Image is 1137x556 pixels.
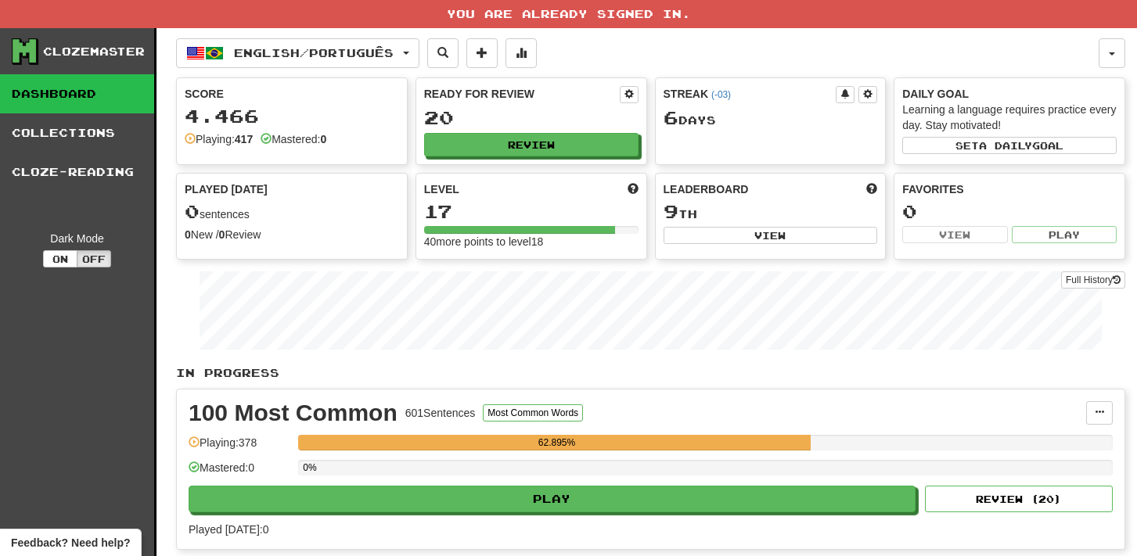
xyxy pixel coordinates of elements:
div: 0 [902,202,1117,221]
button: On [43,250,77,267]
span: Open feedback widget [11,535,130,551]
a: (-03) [711,89,731,100]
button: English/Português [176,38,419,68]
button: Search sentences [427,38,459,68]
div: Mastered: [261,131,326,147]
strong: 0 [219,228,225,241]
button: Play [189,486,916,512]
button: Add sentence to collection [466,38,498,68]
button: Review (20) [925,486,1113,512]
div: Day s [664,108,878,128]
div: New / Review [185,227,399,242]
div: sentences [185,202,399,222]
span: English / Português [234,46,394,59]
strong: 0 [185,228,191,241]
div: Playing: [185,131,253,147]
span: 0 [185,200,200,222]
button: View [664,227,878,244]
span: Level [424,181,459,197]
button: Review [424,133,639,156]
button: Play [1012,226,1117,243]
div: Dark Mode [12,231,142,246]
div: 40 more points to level 18 [424,234,639,249]
div: th [664,202,878,222]
div: 4.466 [185,106,399,126]
a: Full History [1061,271,1125,289]
div: Streak [664,86,837,102]
span: a daily [979,140,1032,151]
button: More stats [506,38,537,68]
div: Learning a language requires practice every day. Stay motivated! [902,102,1117,133]
strong: 417 [235,133,253,145]
p: In Progress [176,365,1125,381]
span: 6 [664,106,678,128]
div: Mastered: 0 [189,460,290,486]
div: Ready for Review [424,86,620,102]
div: Playing: 378 [189,435,290,461]
div: Score [185,86,399,102]
div: Favorites [902,181,1117,197]
div: 20 [424,108,639,127]
span: Score more points to level up [628,181,639,197]
span: Played [DATE] [185,181,268,197]
strong: 0 [320,133,326,145]
div: Clozemaster [43,44,145,59]
button: View [902,226,1007,243]
span: Played [DATE]: 0 [189,523,268,536]
div: 17 [424,202,639,221]
button: Most Common Words [483,404,583,421]
span: Leaderboard [664,181,749,197]
div: 601 Sentences [405,405,476,421]
div: 100 Most Common [189,401,398,425]
div: Daily Goal [902,86,1117,102]
span: This week in points, UTC [866,181,877,197]
button: Seta dailygoal [902,137,1117,154]
div: 62.895% [303,435,810,450]
button: Off [77,250,111,267]
span: 9 [664,200,678,222]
